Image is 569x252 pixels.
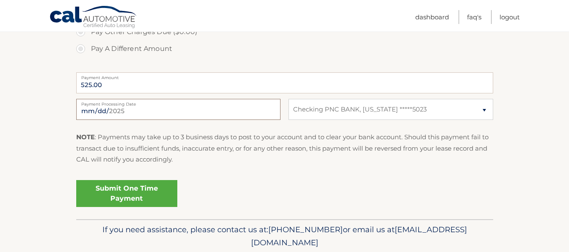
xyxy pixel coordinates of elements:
[268,225,343,234] span: [PHONE_NUMBER]
[82,223,488,250] p: If you need assistance, please contact us at: or email us at
[76,72,493,93] input: Payment Amount
[500,10,520,24] a: Logout
[76,132,493,165] p: : Payments may take up to 3 business days to post to your account and to clear your bank account....
[49,5,138,30] a: Cal Automotive
[76,72,493,79] label: Payment Amount
[76,133,95,141] strong: NOTE
[76,40,493,57] label: Pay A Different Amount
[76,180,177,207] a: Submit One Time Payment
[76,99,280,106] label: Payment Processing Date
[76,24,493,40] label: Pay Other Charges Due ($0.00)
[76,99,280,120] input: Payment Date
[415,10,449,24] a: Dashboard
[467,10,481,24] a: FAQ's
